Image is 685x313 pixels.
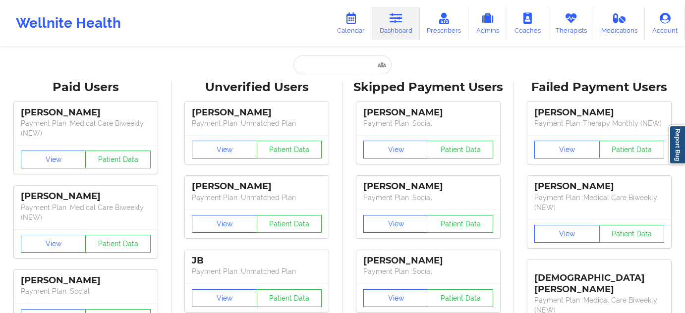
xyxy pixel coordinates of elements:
button: View [534,225,600,243]
button: Patient Data [599,141,665,158]
div: [PERSON_NAME] [21,107,151,118]
p: Payment Plan : Unmatched Plan [192,266,322,276]
button: Patient Data [428,289,493,307]
div: [PERSON_NAME] [21,191,151,202]
button: Patient Data [428,141,493,158]
p: Payment Plan : Therapy Monthly (NEW) [534,118,664,128]
button: Patient Data [257,141,322,158]
div: [PERSON_NAME] [363,255,493,266]
button: Patient Data [257,215,322,233]
button: Patient Data [85,151,151,168]
button: View [192,215,257,233]
button: View [363,141,429,158]
p: Payment Plan : Medical Care Biweekly (NEW) [534,193,664,212]
button: View [363,215,429,233]
p: Payment Plan : Social [363,266,493,276]
p: Payment Plan : Unmatched Plan [192,193,322,203]
a: Therapists [548,7,594,40]
a: Dashboard [372,7,420,40]
div: [PERSON_NAME] [363,107,493,118]
div: Paid Users [7,80,165,95]
p: Payment Plan : Social [21,286,151,296]
div: [PERSON_NAME] [534,107,664,118]
a: Report Bug [669,125,685,164]
a: Admins [468,7,507,40]
a: Prescribers [420,7,469,40]
p: Payment Plan : Medical Care Biweekly (NEW) [21,203,151,222]
a: Medications [594,7,645,40]
button: View [21,151,86,168]
button: Patient Data [85,235,151,253]
a: Calendar [330,7,372,40]
button: View [21,235,86,253]
button: View [192,289,257,307]
button: View [534,141,600,158]
button: Patient Data [428,215,493,233]
p: Payment Plan : Medical Care Biweekly (NEW) [21,118,151,138]
button: View [363,289,429,307]
div: [DEMOGRAPHIC_DATA][PERSON_NAME] [534,265,664,295]
div: Unverified Users [178,80,336,95]
div: Skipped Payment Users [349,80,507,95]
div: [PERSON_NAME] [192,107,322,118]
button: Patient Data [257,289,322,307]
div: [PERSON_NAME] [192,181,322,192]
div: Failed Payment Users [521,80,679,95]
p: Payment Plan : Social [363,118,493,128]
div: [PERSON_NAME] [363,181,493,192]
div: [PERSON_NAME] [534,181,664,192]
p: Payment Plan : Unmatched Plan [192,118,322,128]
p: Payment Plan : Social [363,193,493,203]
div: [PERSON_NAME] [21,275,151,286]
a: Account [645,7,685,40]
button: Patient Data [599,225,665,243]
a: Coaches [507,7,548,40]
button: View [192,141,257,158]
div: JB [192,255,322,266]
